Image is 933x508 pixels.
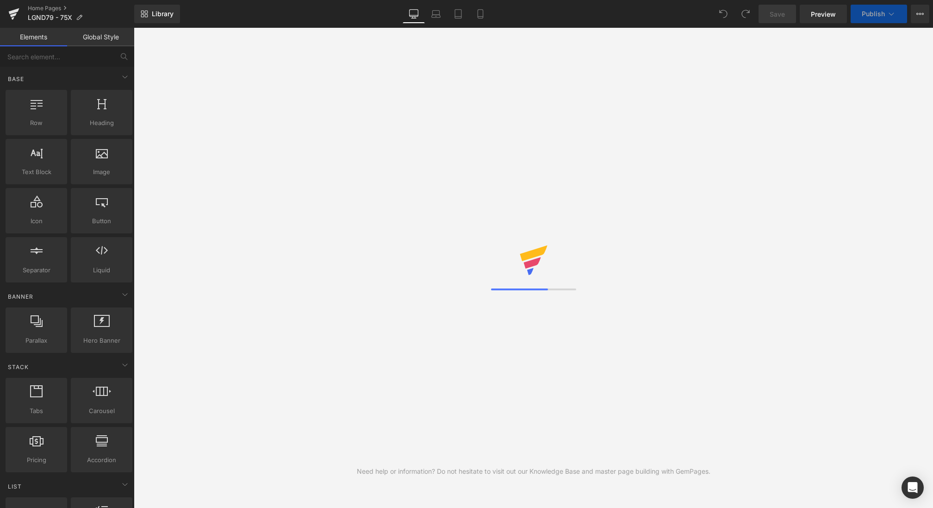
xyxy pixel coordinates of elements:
[8,336,64,345] span: Parallax
[7,482,23,491] span: List
[74,167,130,177] span: Image
[8,265,64,275] span: Separator
[357,466,710,477] div: Need help or information? Do not hesitate to visit out our Knowledge Base and master page buildin...
[74,118,130,128] span: Heading
[800,5,847,23] a: Preview
[862,10,885,18] span: Publish
[134,5,180,23] a: New Library
[8,406,64,416] span: Tabs
[67,28,134,46] a: Global Style
[770,9,785,19] span: Save
[425,5,447,23] a: Laptop
[8,118,64,128] span: Row
[7,363,30,371] span: Stack
[714,5,733,23] button: Undo
[7,75,25,83] span: Base
[28,14,72,21] span: LGND79 - 75X
[902,477,924,499] div: Open Intercom Messenger
[74,406,130,416] span: Carousel
[851,5,907,23] button: Publish
[811,9,836,19] span: Preview
[74,455,130,465] span: Accordion
[74,265,130,275] span: Liquid
[403,5,425,23] a: Desktop
[152,10,174,18] span: Library
[736,5,755,23] button: Redo
[447,5,469,23] a: Tablet
[7,292,34,301] span: Banner
[74,336,130,345] span: Hero Banner
[911,5,929,23] button: More
[8,455,64,465] span: Pricing
[28,5,134,12] a: Home Pages
[469,5,491,23] a: Mobile
[8,216,64,226] span: Icon
[8,167,64,177] span: Text Block
[74,216,130,226] span: Button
